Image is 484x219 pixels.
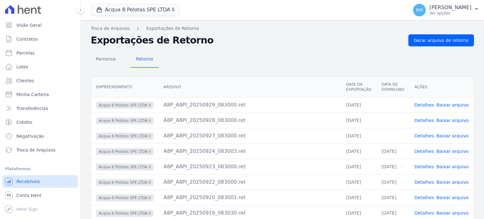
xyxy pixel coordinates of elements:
a: Detalhes [414,133,434,138]
span: Conta Hent [16,192,41,199]
div: A8P_A8PI_20250920_083001.ret [164,194,336,201]
a: Troca de Arquivos [3,144,78,156]
td: [DATE] [377,174,409,190]
td: [DATE] [341,97,376,112]
a: Baixar arquivo [436,180,469,185]
th: Arquivo [158,77,341,97]
div: A8P_A8PI_20250929_083000.ret [164,101,336,109]
a: Detalhes [414,149,434,154]
span: Visão Geral [16,22,42,28]
td: [DATE] [377,190,409,205]
a: Clientes [3,74,78,87]
a: Transferências [3,102,78,115]
span: Retorno [132,53,157,65]
a: Retorno [131,51,158,68]
a: Detalhes [414,164,434,169]
span: Acqua 8 Pelotas SPE LTDA Ii [96,133,153,140]
div: A8P_A8PI_20250922_083000.ret [164,178,336,186]
a: Gerar arquivo de retorno [408,34,474,46]
div: A8P_A8PI_20250927_083000.ret [164,132,336,140]
a: Baixar arquivo [436,118,469,123]
td: [DATE] [341,112,376,128]
div: A8P_A8PI_20250928_083000.ret [164,117,336,124]
a: Baixar arquivo [436,149,469,154]
p: Ver opções [429,11,471,16]
a: Baixar arquivo [436,133,469,138]
span: Acqua 8 Pelotas SPE LTDA Ii [96,164,153,170]
span: Acqua 8 Pelotas SPE LTDA Ii [96,117,153,124]
a: Minha Carteira [3,88,78,101]
a: Visão Geral [3,19,78,32]
td: [DATE] [341,159,376,174]
td: [DATE] [377,159,409,174]
span: Negativação [16,133,44,139]
button: RM [PERSON_NAME] Ver opções [408,1,484,19]
a: Lotes [3,61,78,73]
span: Acqua 8 Pelotas SPE LTDA Ii [96,210,153,217]
td: [DATE] [341,174,376,190]
th: Empreendimento [91,77,158,97]
div: Plataformas [5,165,75,173]
a: Detalhes [414,180,434,185]
a: Baixar arquivo [436,164,469,169]
span: Clientes [16,78,34,84]
span: Contratos [16,36,38,42]
th: Data da Exportação [341,77,376,97]
a: Detalhes [414,102,434,107]
a: Baixar arquivo [436,102,469,107]
a: Baixar arquivo [436,210,469,216]
a: Baixar arquivo [436,195,469,200]
a: Detalhes [414,210,434,216]
span: Lotes [16,64,28,70]
a: Detalhes [414,118,434,123]
div: A8P_A8PI_20250923_083000.ret [164,163,336,170]
a: Troca de Arquivos [91,25,130,32]
th: Ações [409,77,474,97]
h2: Exportações de Retorno [91,35,403,46]
nav: Tab selector [91,51,158,68]
span: Acqua 8 Pelotas SPE LTDA Ii [96,102,153,109]
a: Recebíveis [3,175,78,188]
span: Minha Carteira [16,91,49,98]
a: Crédito [3,116,78,129]
td: [DATE] [341,143,376,159]
nav: Breadcrumb [91,25,474,32]
a: Negativação [3,130,78,142]
td: [DATE] [377,143,409,159]
a: Conta Hent [3,189,78,202]
a: Detalhes [414,195,434,200]
a: Exportações de Retorno [146,25,199,32]
span: Recebíveis [16,178,40,185]
span: RM [416,8,423,12]
td: [DATE] [341,128,376,143]
td: [DATE] [341,190,376,205]
a: Parcelas [3,47,78,59]
span: Remessa [92,53,119,65]
span: Acqua 8 Pelotas SPE LTDA Ii [96,179,153,186]
span: Parcelas [16,50,35,56]
span: Acqua 8 Pelotas SPE LTDA Ii [96,148,153,155]
p: [PERSON_NAME] [429,4,471,11]
a: Contratos [3,33,78,45]
span: Acqua 8 Pelotas SPE LTDA Ii [96,194,153,201]
span: Troca de Arquivos [16,147,55,153]
span: Crédito [16,119,32,125]
a: Remessa [91,51,121,68]
span: Transferências [16,105,48,112]
div: A8P_A8PI_20250924_083003.ret [164,147,336,155]
span: Gerar arquivo de retorno [414,37,469,43]
th: Data de Download [377,77,409,97]
button: Acqua 8 Pelotas SPE LTDA Ii [91,4,180,16]
div: A8P_A8PI_20250919_083030.ret [164,209,336,217]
